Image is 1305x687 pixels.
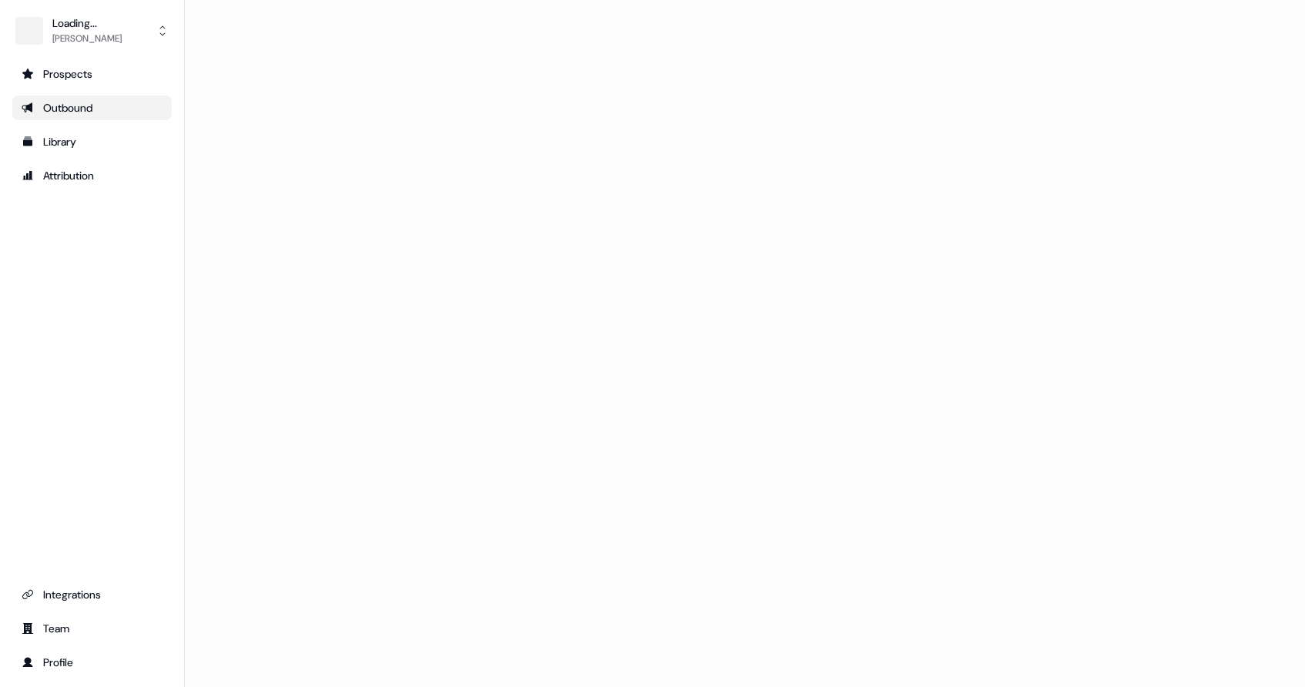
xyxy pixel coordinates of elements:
[12,650,172,675] a: Go to profile
[12,12,172,49] button: Loading...[PERSON_NAME]
[52,31,122,46] div: [PERSON_NAME]
[22,66,163,82] div: Prospects
[22,655,163,670] div: Profile
[22,587,163,602] div: Integrations
[12,96,172,120] a: Go to outbound experience
[52,15,122,31] div: Loading...
[12,62,172,86] a: Go to prospects
[12,582,172,607] a: Go to integrations
[22,100,163,116] div: Outbound
[12,616,172,641] a: Go to team
[12,129,172,154] a: Go to templates
[12,163,172,188] a: Go to attribution
[22,134,163,149] div: Library
[22,621,163,636] div: Team
[22,168,163,183] div: Attribution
